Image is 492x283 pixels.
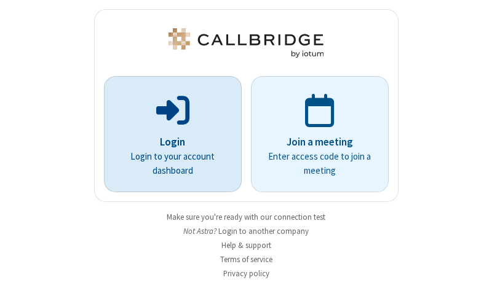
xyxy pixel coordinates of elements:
p: Login to your account dashboard [121,150,224,177]
p: Join a meeting [268,134,371,150]
button: LoginLogin to your account dashboard [104,76,242,192]
img: Astra [166,28,326,58]
a: Make sure you're ready with our connection test [167,212,325,222]
a: Help & support [221,240,271,250]
a: Terms of service [220,254,272,265]
a: Privacy policy [223,268,269,279]
p: Enter access code to join a meeting [268,150,371,177]
li: Not Astra? [94,225,399,237]
button: Login to another company [218,225,309,237]
a: Join a meetingEnter access code to join a meeting [251,76,389,192]
p: Login [121,134,224,150]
